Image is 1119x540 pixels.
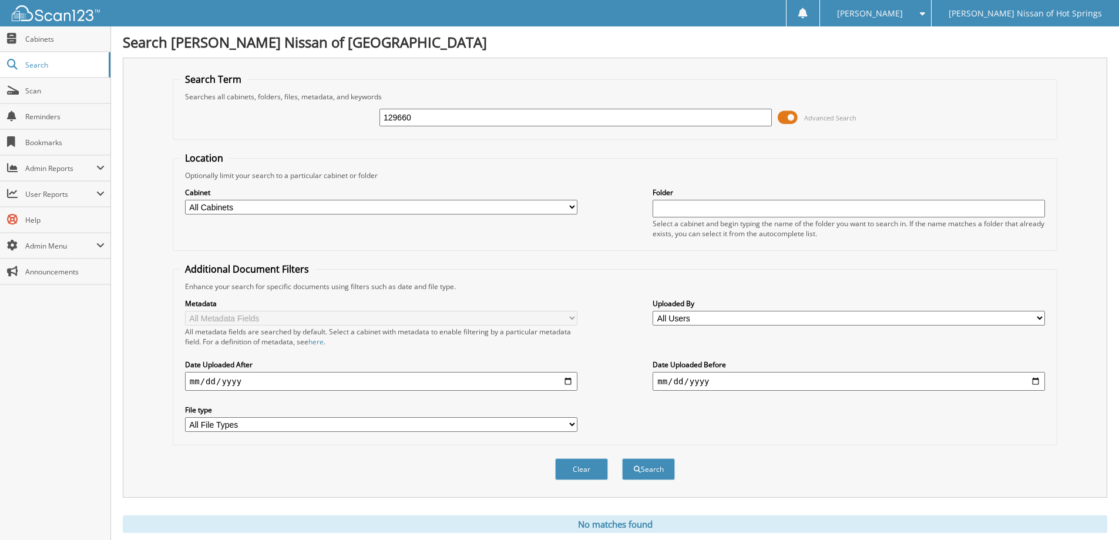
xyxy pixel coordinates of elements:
div: All metadata fields are searched by default. Select a cabinet with metadata to enable filtering b... [185,327,577,347]
legend: Search Term [179,73,247,86]
button: Clear [555,458,608,480]
span: Search [25,60,103,70]
a: here [308,337,324,347]
span: Help [25,215,105,225]
span: User Reports [25,189,96,199]
input: start [185,372,577,391]
div: Enhance your search for specific documents using filters such as date and file type. [179,281,1051,291]
label: Uploaded By [653,298,1045,308]
span: Announcements [25,267,105,277]
span: Scan [25,86,105,96]
span: Advanced Search [804,113,856,122]
span: [PERSON_NAME] Nissan of Hot Springs [949,10,1102,17]
legend: Additional Document Filters [179,263,315,276]
label: File type [185,405,577,415]
span: Admin Reports [25,163,96,173]
div: Select a cabinet and begin typing the name of the folder you want to search in. If the name match... [653,219,1045,239]
span: Bookmarks [25,137,105,147]
input: end [653,372,1045,391]
label: Cabinet [185,187,577,197]
label: Date Uploaded Before [653,360,1045,370]
div: Optionally limit your search to a particular cabinet or folder [179,170,1051,180]
div: Searches all cabinets, folders, files, metadata, and keywords [179,92,1051,102]
span: Cabinets [25,34,105,44]
button: Search [622,458,675,480]
h1: Search [PERSON_NAME] Nissan of [GEOGRAPHIC_DATA] [123,32,1107,52]
div: No matches found [123,515,1107,533]
img: scan123-logo-white.svg [12,5,100,21]
span: Reminders [25,112,105,122]
label: Date Uploaded After [185,360,577,370]
label: Folder [653,187,1045,197]
span: [PERSON_NAME] [837,10,903,17]
label: Metadata [185,298,577,308]
legend: Location [179,152,229,165]
span: Admin Menu [25,241,96,251]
